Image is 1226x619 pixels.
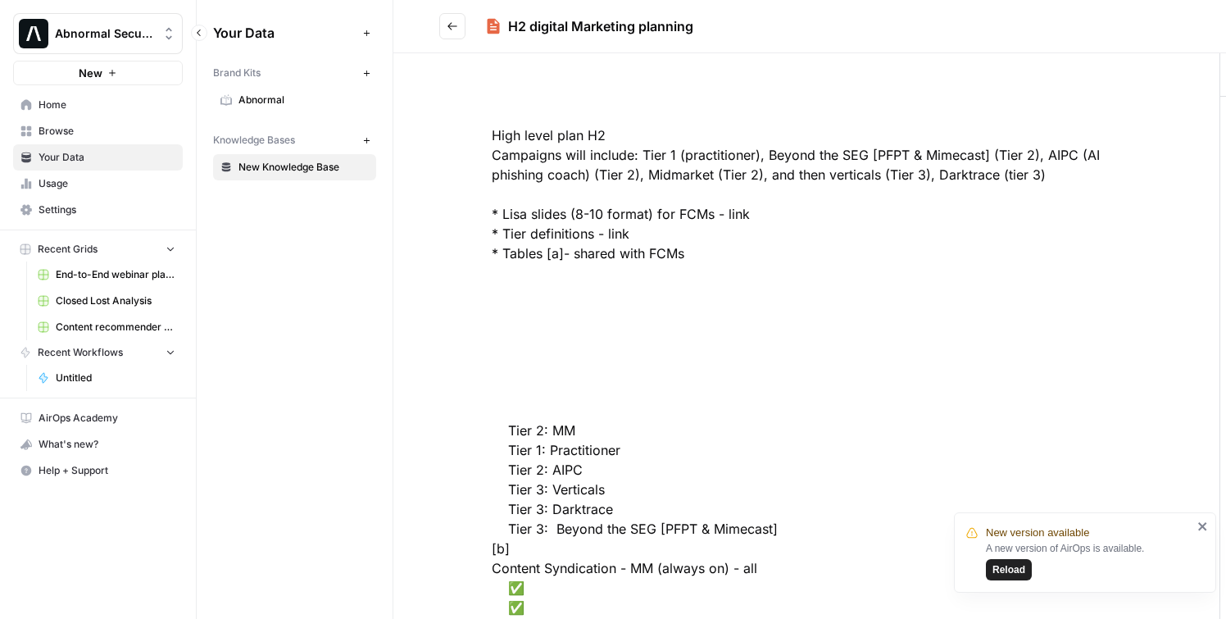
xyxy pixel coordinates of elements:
div: H2 digital Marketing planning [508,16,693,36]
span: Home [39,98,175,112]
span: Settings [39,203,175,217]
button: close [1197,520,1209,533]
a: Settings [13,197,183,223]
div: What's new? [14,432,182,457]
a: AirOps Academy [13,405,183,431]
a: End-to-End webinar plans [30,262,183,288]
span: Your Data [213,23,356,43]
span: Help + Support [39,463,175,478]
span: Knowledge Bases [213,133,295,148]
button: What's new? [13,431,183,457]
button: Help + Support [13,457,183,484]
button: Go back [439,13,465,39]
span: New [79,65,102,81]
span: Reload [992,562,1025,577]
span: Recent Grids [38,242,98,257]
span: New Knowledge Base [238,160,369,175]
button: Reload [986,559,1032,580]
a: Browse [13,118,183,144]
a: Untitled [30,365,183,391]
span: Content recommender - Ads [56,320,175,335]
span: New version available [986,525,1089,541]
a: Your Data [13,144,183,171]
a: Home [13,92,183,118]
span: Usage [39,176,175,191]
button: Recent Grids [13,237,183,262]
a: Content recommender - Ads [30,314,183,340]
a: Usage [13,171,183,197]
span: Untitled [56,371,175,385]
span: End-to-End webinar plans [56,267,175,282]
button: Recent Workflows [13,340,183,365]
img: Abnormal Security Logo [19,19,48,48]
span: Your Data [39,150,175,165]
span: Closed Lost Analysis [56,294,175,308]
button: New [13,61,183,85]
span: Abnormal [238,93,369,107]
a: Abnormal [213,87,376,113]
span: Browse [39,124,175,139]
a: Closed Lost Analysis [30,288,183,314]
span: AirOps Academy [39,411,175,426]
span: Abnormal Security [55,25,154,42]
span: Brand Kits [213,66,261,80]
span: Recent Workflows [38,345,123,360]
button: Workspace: Abnormal Security [13,13,183,54]
a: New Knowledge Base [213,154,376,180]
div: A new version of AirOps is available. [986,541,1192,580]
